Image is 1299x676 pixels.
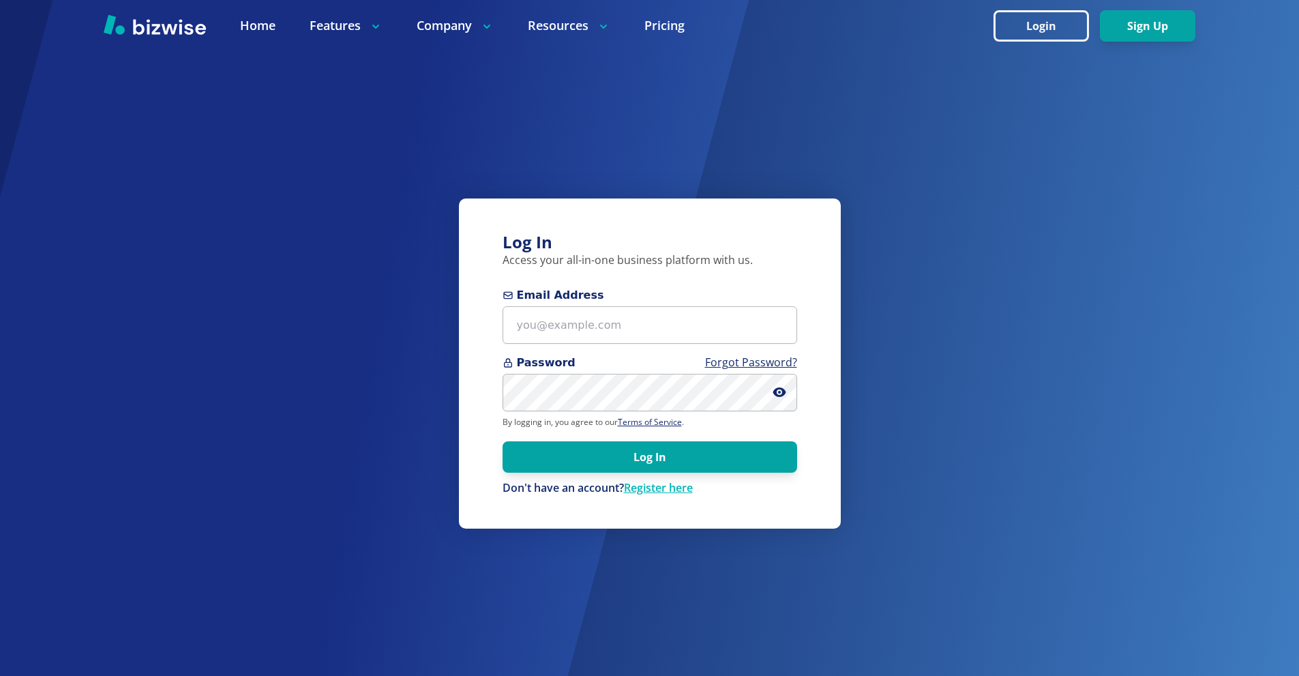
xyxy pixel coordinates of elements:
[503,287,797,304] span: Email Address
[310,17,383,34] p: Features
[503,481,797,496] p: Don't have an account?
[994,20,1100,33] a: Login
[624,480,693,495] a: Register here
[1100,10,1195,42] button: Sign Up
[618,416,682,428] a: Terms of Service
[503,306,797,344] input: you@example.com
[503,355,797,371] span: Password
[994,10,1089,42] button: Login
[503,417,797,428] p: By logging in, you agree to our .
[644,17,685,34] a: Pricing
[528,17,610,34] p: Resources
[104,14,206,35] img: Bizwise Logo
[417,17,494,34] p: Company
[503,231,797,254] h3: Log In
[240,17,275,34] a: Home
[1100,20,1195,33] a: Sign Up
[503,441,797,473] button: Log In
[705,355,797,370] a: Forgot Password?
[503,253,797,268] p: Access your all-in-one business platform with us.
[503,481,797,496] div: Don't have an account?Register here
